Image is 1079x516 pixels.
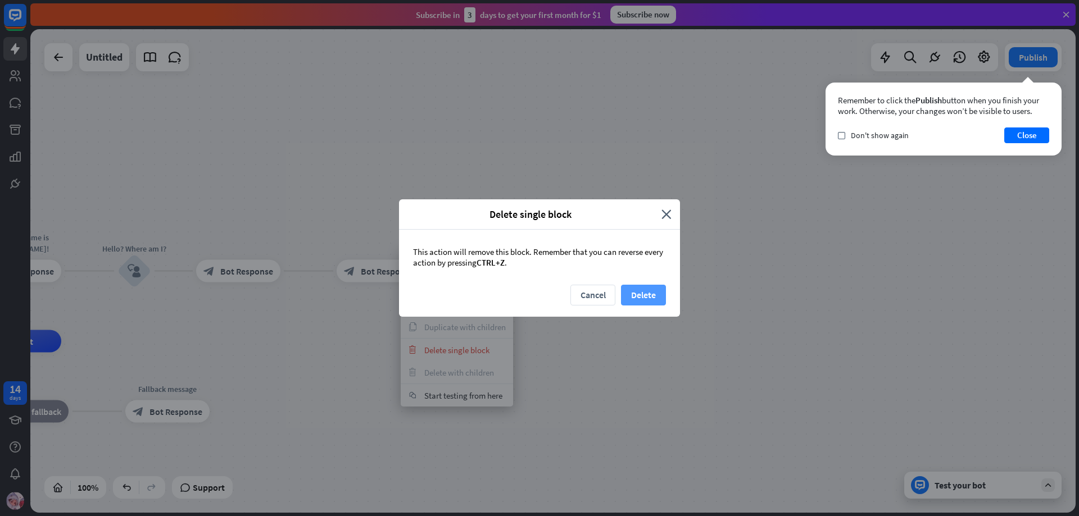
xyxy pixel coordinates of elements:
[621,285,666,305] button: Delete
[1004,127,1049,143] button: Close
[9,4,43,38] button: Open LiveChat chat widget
[477,257,505,268] span: CTRL+Z
[838,95,1049,116] div: Remember to click the button when you finish your work. Otherwise, your changes won’t be visible ...
[570,285,615,305] button: Cancel
[851,130,909,140] span: Don't show again
[661,208,672,221] i: close
[399,230,680,285] div: This action will remove this block. Remember that you can reverse every action by pressing .
[915,95,942,106] span: Publish
[407,208,653,221] span: Delete single block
